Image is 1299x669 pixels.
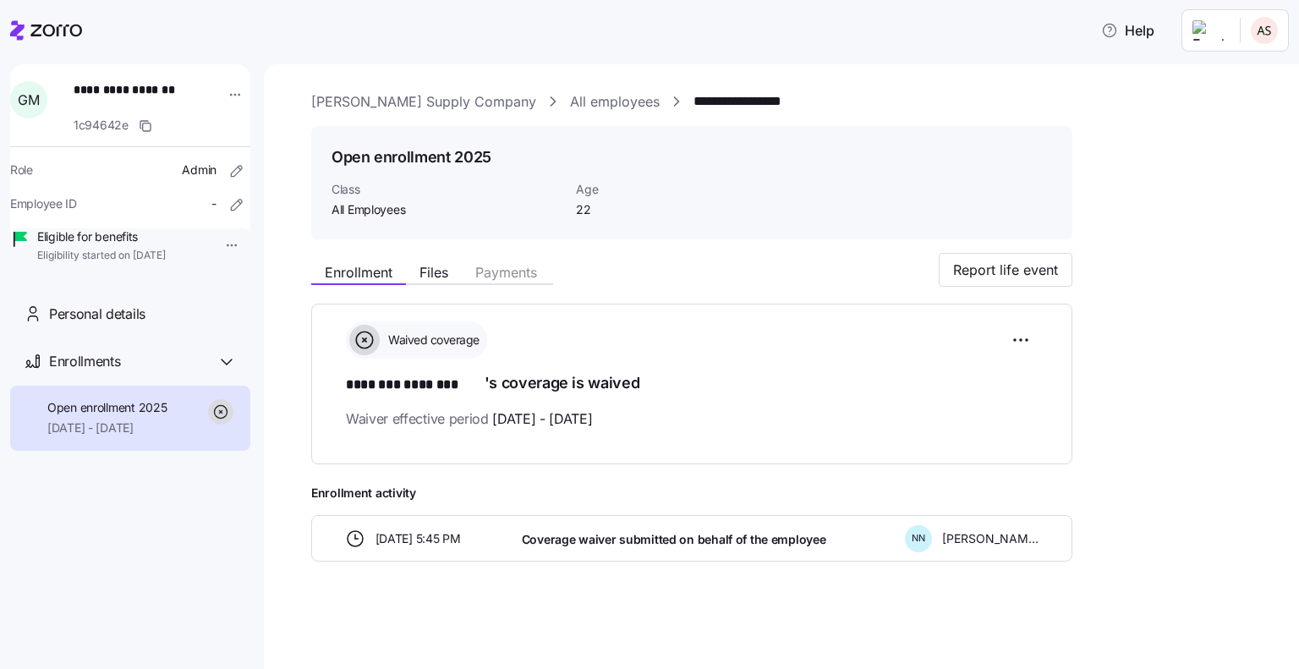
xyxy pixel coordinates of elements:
[576,181,746,198] span: Age
[576,201,746,218] span: 22
[332,146,491,167] h1: Open enrollment 2025
[311,91,536,112] a: [PERSON_NAME] Supply Company
[211,195,216,212] span: -
[1101,20,1154,41] span: Help
[182,162,216,178] span: Admin
[939,253,1072,287] button: Report life event
[47,399,167,416] span: Open enrollment 2025
[346,372,1038,396] h1: 's coverage is waived
[942,530,1039,547] span: [PERSON_NAME]
[419,266,448,279] span: Files
[332,181,562,198] span: Class
[912,534,925,543] span: N N
[375,530,461,547] span: [DATE] 5:45 PM
[570,91,660,112] a: All employees
[10,195,77,212] span: Employee ID
[37,249,166,263] span: Eligibility started on [DATE]
[1192,20,1226,41] img: Employer logo
[332,201,562,218] span: All Employees
[325,266,392,279] span: Enrollment
[383,332,480,348] span: Waived coverage
[1251,17,1278,44] img: 9c19ce4635c6dd4ff600ad4722aa7a00
[18,93,39,107] span: G M
[49,351,120,372] span: Enrollments
[1088,14,1168,47] button: Help
[311,485,1072,502] span: Enrollment activity
[346,409,593,430] span: Waiver effective period
[10,162,33,178] span: Role
[492,409,592,430] span: [DATE] - [DATE]
[49,304,145,325] span: Personal details
[74,117,129,134] span: 1c94642e
[37,228,166,245] span: Eligible for benefits
[953,260,1058,280] span: Report life event
[475,266,537,279] span: Payments
[522,531,826,548] span: Coverage waiver submitted on behalf of the employee
[47,419,167,436] span: [DATE] - [DATE]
